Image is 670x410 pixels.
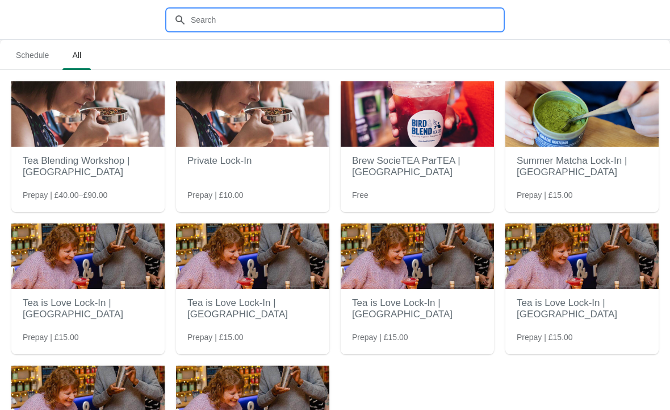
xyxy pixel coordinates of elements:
[187,292,318,326] h2: Tea is Love Lock-In | [GEOGRAPHIC_DATA]
[517,150,647,184] h2: Summer Matcha Lock-In | [GEOGRAPHIC_DATA]
[352,332,408,343] span: Prepay | £15.00
[7,45,58,65] span: Schedule
[505,223,659,289] img: Tea is Love Lock-In | Cardiff
[517,292,647,326] h2: Tea is Love Lock-In | [GEOGRAPHIC_DATA]
[23,189,107,201] span: Prepay | £40.00–£90.00
[341,81,494,147] img: Brew SocieTEA ParTEA | Nottingham
[352,150,483,184] h2: Brew SocieTEA ParTEA | [GEOGRAPHIC_DATA]
[23,292,153,326] h2: Tea is Love Lock-In | [GEOGRAPHIC_DATA]
[62,45,91,65] span: All
[505,81,659,147] img: Summer Matcha Lock-In | Brighton
[187,189,244,201] span: Prepay | £10.00
[176,223,329,289] img: Tea is Love Lock-In | London Borough
[517,332,573,343] span: Prepay | £15.00
[352,189,368,201] span: Free
[11,223,165,289] img: Tea is Love Lock-In | Brighton
[352,292,483,326] h2: Tea is Love Lock-In | [GEOGRAPHIC_DATA]
[23,332,79,343] span: Prepay | £15.00
[190,10,503,30] input: Search
[187,150,318,172] h2: Private Lock-In
[187,332,244,343] span: Prepay | £15.00
[341,223,494,289] img: Tea is Love Lock-In | Bristol
[176,81,329,147] img: Private Lock-In
[11,81,165,147] img: Tea Blending Workshop | Manchester
[23,150,153,184] h2: Tea Blending Workshop | [GEOGRAPHIC_DATA]
[517,189,573,201] span: Prepay | £15.00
